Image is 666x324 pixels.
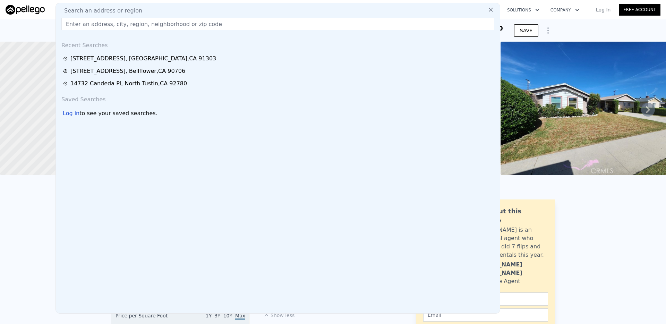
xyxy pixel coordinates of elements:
[63,79,495,88] a: 14732 Candeda Pl, North Tustin,CA 92780
[502,4,545,16] button: Solutions
[70,79,187,88] div: 14732 Candeda Pl , North Tustin , CA 92780
[79,109,157,118] span: to see your saved searches.
[214,313,220,318] span: 3Y
[70,54,216,63] div: [STREET_ADDRESS] , [GEOGRAPHIC_DATA] , CA 91303
[423,308,548,322] input: Email
[471,206,548,226] div: Ask about this property
[59,7,142,15] span: Search an address or region
[264,312,294,319] button: Show less
[541,24,555,37] button: Show Options
[116,312,180,323] div: Price per Square Foot
[619,4,660,16] a: Free Account
[59,90,497,106] div: Saved Searches
[471,261,548,277] div: [PERSON_NAME] [PERSON_NAME]
[206,313,212,318] span: 1Y
[545,4,585,16] button: Company
[514,24,538,37] button: SAVE
[588,6,619,13] a: Log In
[471,226,548,259] div: [PERSON_NAME] is an active local agent who personally did 7 flips and bought 3 rentals this year.
[61,18,494,30] input: Enter an address, city, region, neighborhood or zip code
[63,109,79,118] div: Log in
[63,67,495,75] a: [STREET_ADDRESS], Bellflower,CA 90706
[59,36,497,52] div: Recent Searches
[6,5,45,15] img: Pellego
[235,313,245,320] span: Max
[70,67,185,75] div: [STREET_ADDRESS] , Bellflower , CA 90706
[63,54,495,63] a: [STREET_ADDRESS], [GEOGRAPHIC_DATA],CA 91303
[223,313,232,318] span: 10Y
